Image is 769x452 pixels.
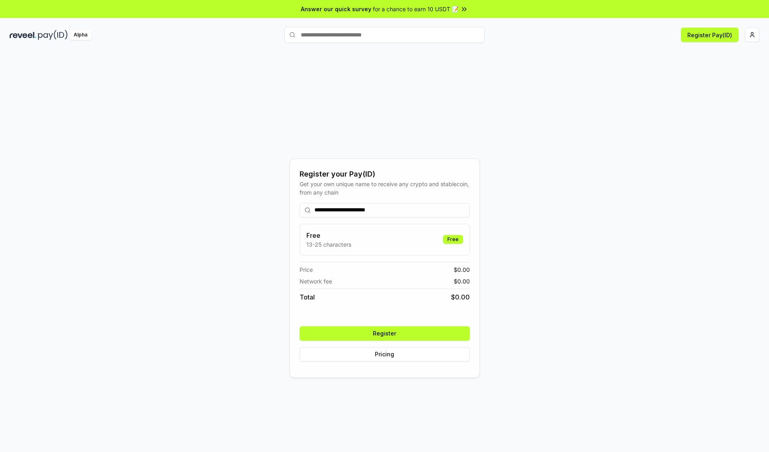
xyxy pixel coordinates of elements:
[38,30,68,40] img: pay_id
[306,231,351,240] h3: Free
[300,326,470,341] button: Register
[454,277,470,285] span: $ 0.00
[300,277,332,285] span: Network fee
[69,30,92,40] div: Alpha
[454,265,470,274] span: $ 0.00
[300,292,315,302] span: Total
[300,169,470,180] div: Register your Pay(ID)
[681,28,739,42] button: Register Pay(ID)
[300,347,470,362] button: Pricing
[301,5,371,13] span: Answer our quick survey
[306,240,351,249] p: 13-25 characters
[300,265,313,274] span: Price
[373,5,459,13] span: for a chance to earn 10 USDT 📝
[451,292,470,302] span: $ 0.00
[300,180,470,197] div: Get your own unique name to receive any crypto and stablecoin, from any chain
[443,235,463,244] div: Free
[10,30,36,40] img: reveel_dark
